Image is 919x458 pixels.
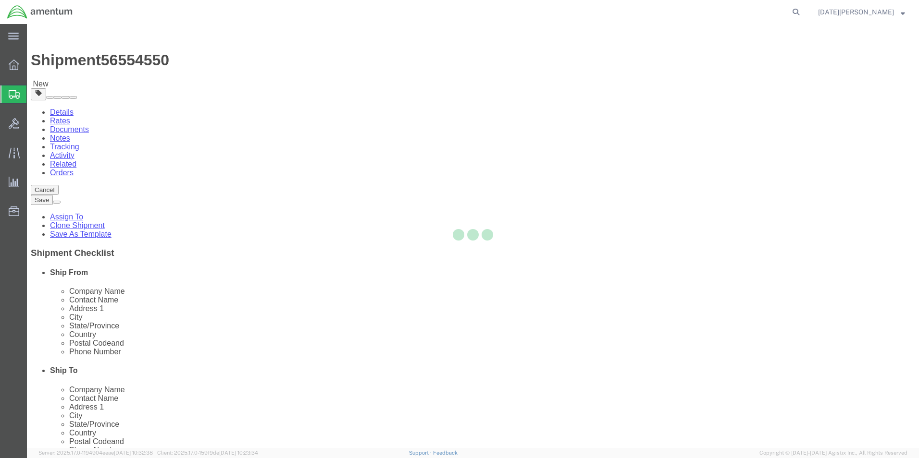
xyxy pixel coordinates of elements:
[409,450,433,456] a: Support
[38,450,153,456] span: Server: 2025.17.0-1194904eeae
[157,450,258,456] span: Client: 2025.17.0-159f9de
[114,450,153,456] span: [DATE] 10:32:38
[433,450,458,456] a: Feedback
[7,5,73,19] img: logo
[219,450,258,456] span: [DATE] 10:23:34
[818,6,906,18] button: [DATE][PERSON_NAME]
[759,449,907,457] span: Copyright © [DATE]-[DATE] Agistix Inc., All Rights Reserved
[818,7,894,17] span: Noel Arrieta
